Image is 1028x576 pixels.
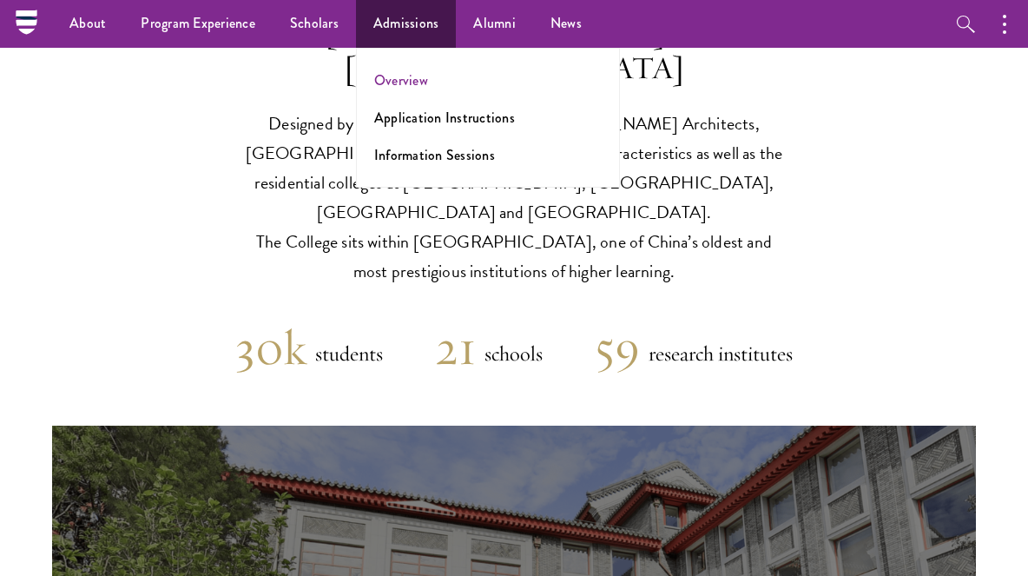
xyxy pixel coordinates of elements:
a: Application Instructions [374,108,515,128]
h2: 21 [435,317,476,378]
h5: students [306,336,383,371]
h5: research institutes [640,336,793,371]
h5: schools [476,336,543,371]
a: Overview [374,70,428,90]
a: Information Sessions [374,145,495,165]
h3: [GEOGRAPHIC_DATA] at [GEOGRAPHIC_DATA] [245,13,783,88]
h2: 30k [235,317,306,378]
h2: 59 [595,317,640,378]
p: Designed by [PERSON_NAME] A.M. [PERSON_NAME] Architects, [GEOGRAPHIC_DATA] evokes historic Chines... [245,109,783,286]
